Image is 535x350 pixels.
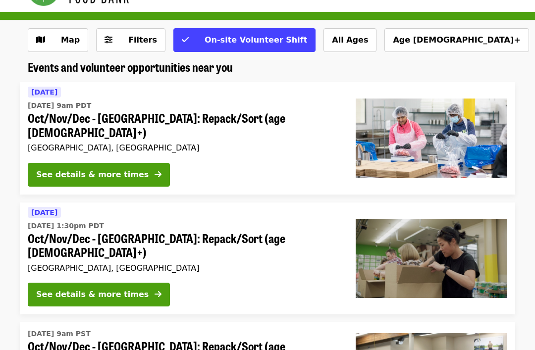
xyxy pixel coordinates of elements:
button: See details & more times [28,163,170,187]
time: [DATE] 9am PST [28,329,91,339]
i: check icon [182,35,189,45]
span: Oct/Nov/Dec - [GEOGRAPHIC_DATA]: Repack/Sort (age [DEMOGRAPHIC_DATA]+) [28,231,340,260]
span: Events and volunteer opportunities near you [28,58,233,75]
img: Oct/Nov/Dec - Beaverton: Repack/Sort (age 10+) organized by Oregon Food Bank [356,99,507,178]
span: [DATE] [31,88,57,96]
i: arrow-right icon [155,290,161,299]
a: See details for "Oct/Nov/Dec - Beaverton: Repack/Sort (age 10+)" [20,82,515,195]
time: [DATE] 9am PDT [28,100,91,111]
button: Show map view [28,28,88,52]
i: sliders-h icon [105,35,112,45]
button: See details & more times [28,283,170,306]
div: [GEOGRAPHIC_DATA], [GEOGRAPHIC_DATA] [28,143,340,152]
a: See details for "Oct/Nov/Dec - Portland: Repack/Sort (age 8+)" [20,202,515,315]
span: On-site Volunteer Shift [205,35,307,45]
button: Filters (0 selected) [96,28,165,52]
i: arrow-right icon [155,170,161,179]
span: Oct/Nov/Dec - [GEOGRAPHIC_DATA]: Repack/Sort (age [DEMOGRAPHIC_DATA]+) [28,111,340,140]
div: [GEOGRAPHIC_DATA], [GEOGRAPHIC_DATA] [28,263,340,273]
div: See details & more times [36,289,149,300]
span: Filters [128,35,157,45]
span: Map [61,35,80,45]
i: map icon [36,35,45,45]
img: Oct/Nov/Dec - Portland: Repack/Sort (age 8+) organized by Oregon Food Bank [356,219,507,298]
button: On-site Volunteer Shift [173,28,316,52]
button: Age [DEMOGRAPHIC_DATA]+ [384,28,529,52]
time: [DATE] 1:30pm PDT [28,221,104,231]
div: See details & more times [36,169,149,181]
button: All Ages [323,28,376,52]
span: [DATE] [31,208,57,216]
